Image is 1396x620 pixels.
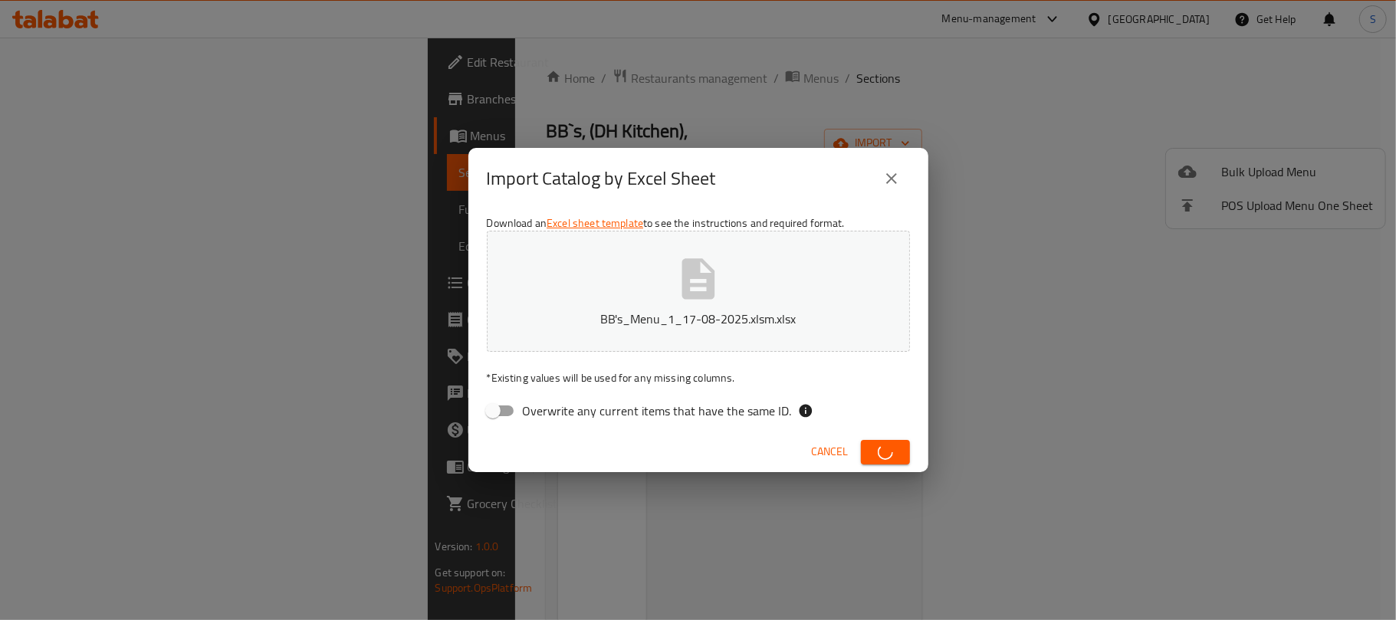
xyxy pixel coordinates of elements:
button: Cancel [806,438,855,466]
a: Excel sheet template [547,213,643,233]
p: BB's_Menu_1_17-08-2025.xlsm.xlsx [511,310,886,328]
h2: Import Catalog by Excel Sheet [487,166,716,191]
p: Existing values will be used for any missing columns. [487,370,910,385]
span: Cancel [812,442,849,461]
div: Download an to see the instructions and required format. [468,209,928,431]
button: close [873,160,910,197]
span: Overwrite any current items that have the same ID. [523,402,792,420]
button: BB's_Menu_1_17-08-2025.xlsm.xlsx [487,231,910,352]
